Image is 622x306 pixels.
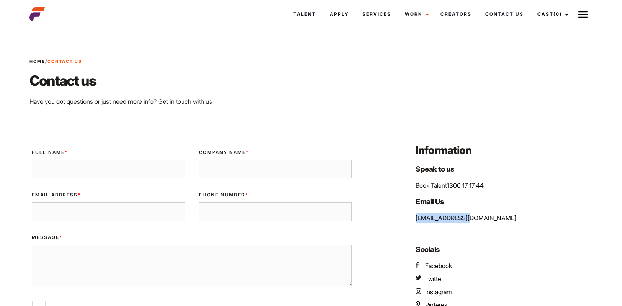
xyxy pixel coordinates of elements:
a: Services [355,4,398,25]
a: Work [398,4,434,25]
span: Twitter [425,275,443,283]
label: Full Name [32,149,185,156]
h3: Information [416,143,593,157]
img: cropped-aefm-brand-fav-22-square.png [29,7,45,22]
p: Have you got questions or just need more info? Get in touch with us. [29,97,450,106]
a: Cast(0) [530,4,573,25]
a: AEFM Instagram [416,287,452,296]
strong: Contact Us [47,59,82,64]
span: / [29,58,82,65]
img: Burger icon [578,10,588,19]
a: [EMAIL_ADDRESS][DOMAIN_NAME] [416,214,516,222]
a: Home [29,59,45,64]
a: AEFM Facebook [416,261,452,270]
label: Message [32,234,352,241]
a: 1300 17 17 44 [447,182,484,189]
a: Contact Us [478,4,530,25]
a: Apply [323,4,355,25]
label: Company Name [199,149,352,156]
a: Creators [434,4,478,25]
a: AEFM Twitter [416,274,443,283]
h4: Email Us [416,196,593,207]
span: Facebook [425,262,452,270]
h4: Socials [416,244,593,255]
span: (0) [553,11,562,17]
h2: Contact us [29,71,450,91]
a: Talent [286,4,323,25]
label: Email Address [32,191,185,198]
label: Phone Number [199,191,352,198]
span: Instagram [425,288,452,296]
h4: Speak to us [416,164,593,175]
p: Book Talent [416,181,593,190]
